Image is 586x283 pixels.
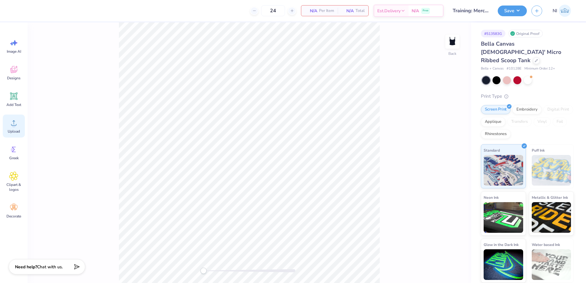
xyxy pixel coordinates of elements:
[532,147,545,153] span: Puff Ink
[448,51,456,56] div: Back
[532,249,571,280] img: Water based Ink
[7,49,21,54] span: Image AI
[507,66,521,71] span: # 1012BE
[8,129,20,134] span: Upload
[6,102,21,107] span: Add Text
[341,8,354,14] span: N/A
[319,8,334,14] span: Per Item
[37,264,63,270] span: Chat with us.
[553,7,557,14] span: NI
[484,241,519,248] span: Glow in the Dark Ink
[481,130,511,139] div: Rhinestones
[484,202,523,233] img: Neon Ink
[4,182,24,192] span: Clipart & logos
[481,66,504,71] span: Bella + Canvas
[200,268,207,274] div: Accessibility label
[305,8,317,14] span: N/A
[532,194,568,201] span: Metallic & Glitter Ink
[481,40,561,64] span: Bella Canvas [DEMOGRAPHIC_DATA]' Micro Ribbed Scoop Tank
[532,202,571,233] img: Metallic & Glitter Ink
[559,5,571,17] img: Nicole Isabelle Dimla
[481,30,505,37] div: # 513583G
[532,241,560,248] span: Water based Ink
[412,8,419,14] span: N/A
[484,194,499,201] span: Neon Ink
[553,117,567,126] div: Foil
[448,5,493,17] input: Untitled Design
[356,8,365,14] span: Total
[534,117,551,126] div: Vinyl
[481,105,511,114] div: Screen Print
[261,5,285,16] input: – –
[498,6,527,16] button: Save
[507,117,532,126] div: Transfers
[481,93,574,100] div: Print Type
[423,9,428,13] span: Free
[15,264,37,270] strong: Need help?
[446,36,459,48] img: Back
[9,156,19,160] span: Greek
[550,5,574,17] a: NI
[543,105,573,114] div: Digital Print
[484,147,500,153] span: Standard
[484,249,523,280] img: Glow in the Dark Ink
[524,66,555,71] span: Minimum Order: 12 +
[6,214,21,219] span: Decorate
[532,155,571,186] img: Puff Ink
[512,105,542,114] div: Embroidery
[484,155,523,186] img: Standard
[481,117,505,126] div: Applique
[377,8,401,14] span: Est. Delivery
[7,76,21,81] span: Designs
[508,30,543,37] div: Original Proof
